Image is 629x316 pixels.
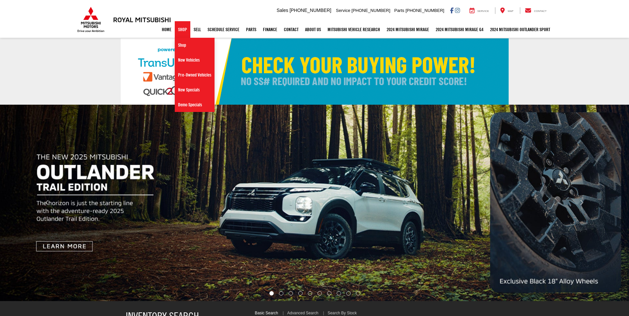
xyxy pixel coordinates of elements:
[175,97,215,112] a: Demo Specials
[269,291,274,295] li: Go to slide number 1.
[298,291,303,295] li: Go to slide number 4.
[450,8,454,13] a: Facebook: Click to visit our Facebook page
[337,291,341,295] li: Go to slide number 8.
[465,7,494,14] a: Service
[487,21,553,38] a: 2024 Mitsubishi Outlander SPORT
[317,291,322,295] li: Go to slide number 6.
[175,21,190,38] a: Shop
[175,38,215,53] a: Shop
[289,291,293,295] li: Go to slide number 3.
[204,21,243,38] a: Schedule Service: Opens in a new tab
[175,82,215,97] a: New Specials
[351,8,390,13] span: [PHONE_NUMBER]
[175,53,215,68] a: New Vehicles
[308,291,312,295] li: Go to slide number 5.
[113,16,171,23] h3: Royal Mitsubishi
[121,38,509,105] img: Check Your Buying Power
[394,8,404,13] span: Parts
[356,291,360,295] li: Go to slide number 10.
[175,68,215,82] a: Pre-Owned Vehicles
[260,21,281,38] a: Finance
[477,10,489,13] span: Service
[346,291,350,295] li: Go to slide number 9.
[432,21,487,38] a: 2024 Mitsubishi Mirage G4
[383,21,432,38] a: 2024 Mitsubishi Mirage
[289,8,331,13] span: [PHONE_NUMBER]
[406,8,444,13] span: [PHONE_NUMBER]
[336,8,350,13] span: Service
[243,21,260,38] a: Parts: Opens in a new tab
[324,21,383,38] a: Mitsubishi Vehicle Research
[277,8,288,13] span: Sales
[281,21,302,38] a: Contact
[455,8,460,13] a: Instagram: Click to visit our Instagram page
[327,291,331,295] li: Go to slide number 7.
[302,21,324,38] a: About Us
[76,7,106,32] img: Mitsubishi
[535,118,629,288] button: Click to view next picture.
[495,7,518,14] a: Map
[534,10,546,13] span: Contact
[279,291,283,295] li: Go to slide number 2.
[190,21,204,38] a: Sell
[158,21,175,38] a: Home
[508,10,513,13] span: Map
[520,7,552,14] a: Contact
